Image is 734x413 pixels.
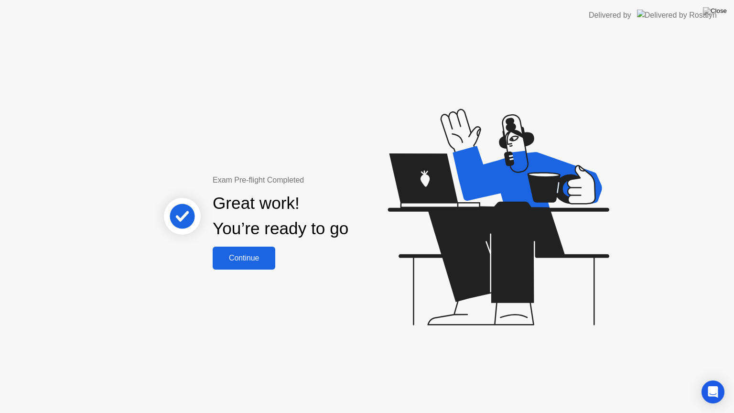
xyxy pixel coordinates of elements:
[589,10,631,21] div: Delivered by
[213,174,410,186] div: Exam Pre-flight Completed
[216,254,272,262] div: Continue
[213,247,275,270] button: Continue
[703,7,727,15] img: Close
[213,191,348,241] div: Great work! You’re ready to go
[637,10,717,21] img: Delivered by Rosalyn
[702,380,724,403] div: Open Intercom Messenger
